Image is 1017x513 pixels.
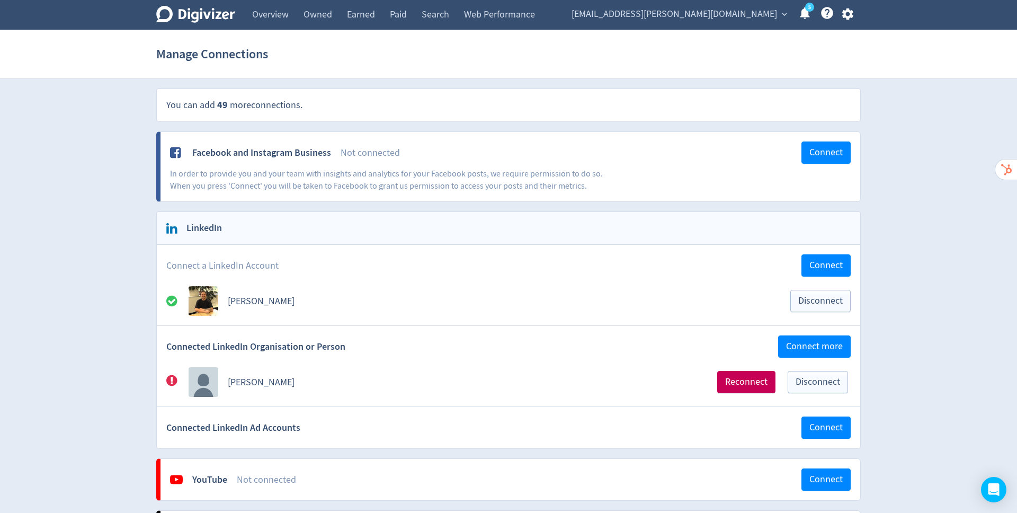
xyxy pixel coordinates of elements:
[572,6,777,23] span: [EMAIL_ADDRESS][PERSON_NAME][DOMAIN_NAME]
[166,259,279,272] span: Connect a LinkedIn Account
[801,141,851,164] button: Connect
[778,335,851,358] button: Connect more
[189,286,218,316] img: account profile
[801,417,851,439] button: Connect
[805,3,814,12] a: 5
[780,10,789,19] span: expand_more
[801,468,851,491] button: Connect
[725,377,768,387] span: Reconnect
[341,146,801,160] div: Not connected
[798,296,843,306] span: Disconnect
[568,6,790,23] button: [EMAIL_ADDRESS][PERSON_NAME][DOMAIN_NAME]
[786,342,843,351] span: Connect more
[192,473,227,487] div: YouTube
[217,99,228,111] span: 49
[179,222,222,235] h2: LinkedIn
[790,290,851,312] button: Disconnect
[809,261,843,270] span: Connect
[166,99,302,111] span: You can add more connections .
[156,37,268,71] h1: Manage Connections
[166,374,189,391] div: LinkedIn informed us that there is an issue with your account and you would need to reconnect.
[228,376,295,388] a: [PERSON_NAME]
[809,148,843,157] span: Connect
[166,340,345,353] span: Connected LinkedIn Organisation or Person
[809,475,843,484] span: Connect
[808,4,811,11] text: 5
[237,473,801,487] div: Not connected
[801,254,851,277] button: Connect
[160,132,860,201] a: Facebook and Instagram BusinessNot connectedConnectIn order to provide you and your team with ins...
[788,371,848,393] button: Disconnect
[796,377,840,387] span: Disconnect
[192,146,331,160] div: Facebook and Instagram Business
[228,295,295,307] a: [PERSON_NAME]
[160,459,860,500] a: YouTubeNot connectedConnect
[170,169,603,191] span: In order to provide you and your team with insights and analytics for your Facebook posts, we req...
[708,371,778,393] a: Reconnect
[981,477,1006,502] div: Open Intercom Messenger
[166,421,300,435] span: Connected LinkedIn Ad Accounts
[717,371,775,393] button: Reconnect
[809,423,843,432] span: Connect
[189,367,218,397] img: Avatar for Hugo McManus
